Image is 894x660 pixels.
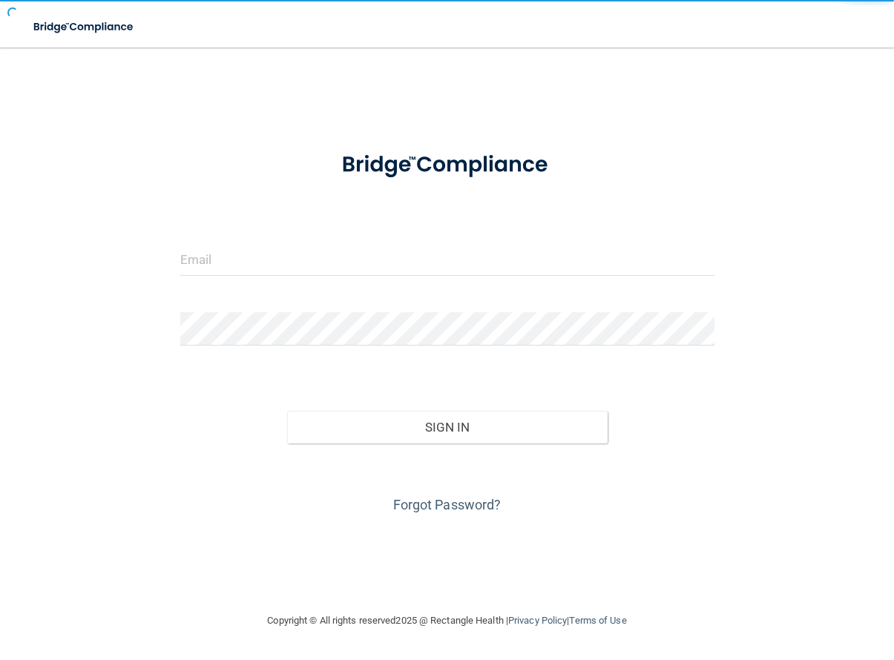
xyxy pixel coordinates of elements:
[569,615,626,626] a: Terms of Use
[180,242,714,276] input: Email
[287,411,608,443] button: Sign In
[393,497,502,512] a: Forgot Password?
[508,615,567,626] a: Privacy Policy
[319,136,575,194] img: bridge_compliance_login_screen.278c3ca4.svg
[22,12,146,42] img: bridge_compliance_login_screen.278c3ca4.svg
[177,597,718,644] div: Copyright © All rights reserved 2025 @ Rectangle Health | |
